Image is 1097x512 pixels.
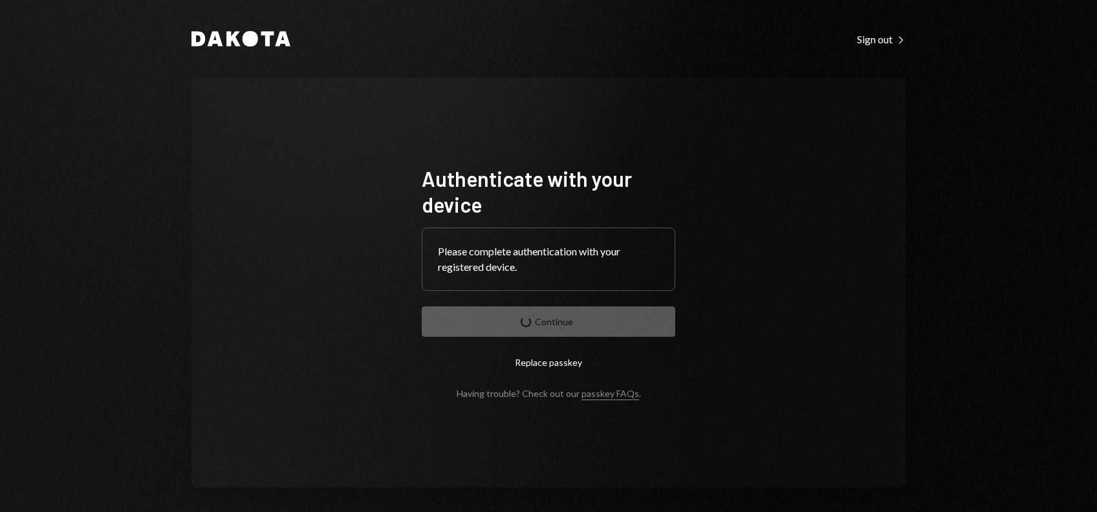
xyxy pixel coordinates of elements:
[422,165,675,217] h1: Authenticate with your device
[581,388,639,400] a: passkey FAQs
[422,347,675,378] button: Replace passkey
[857,33,906,46] div: Sign out
[457,388,641,399] div: Having trouble? Check out our .
[438,244,659,275] div: Please complete authentication with your registered device.
[857,32,906,46] a: Sign out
